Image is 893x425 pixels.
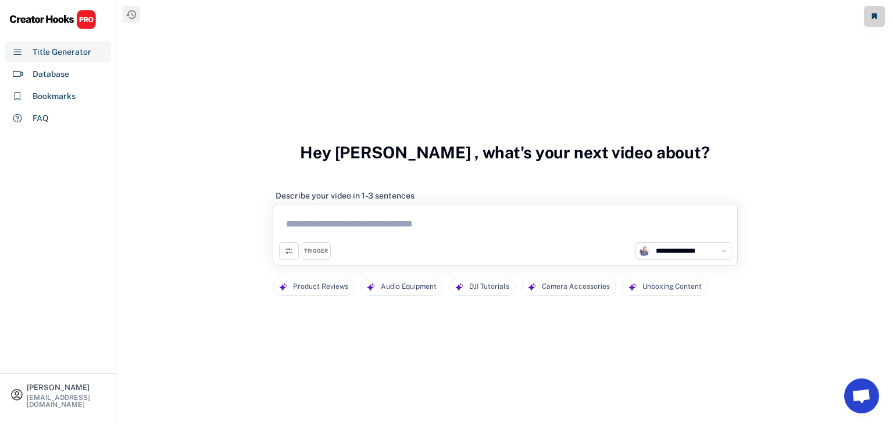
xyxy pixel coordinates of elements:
[381,278,437,295] div: Audio Equipment
[33,90,76,102] div: Bookmarks
[33,46,91,58] div: Title Generator
[33,68,69,80] div: Database
[304,247,328,255] div: TRIGGER
[276,190,415,201] div: Describe your video in 1-3 sentences
[293,278,348,295] div: Product Reviews
[27,384,106,391] div: [PERSON_NAME]
[639,246,649,256] img: channels4_profile.jpg
[9,9,97,30] img: CHPRO%20Logo.svg
[844,378,879,413] a: Open chat
[27,394,106,408] div: [EMAIL_ADDRESS][DOMAIN_NAME]
[642,278,702,295] div: Unboxing Content
[542,278,610,295] div: Camera Accessories
[469,278,509,295] div: DJI Tutorials
[33,112,49,125] div: FAQ
[300,130,710,175] h3: Hey [PERSON_NAME] , what's your next video about?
